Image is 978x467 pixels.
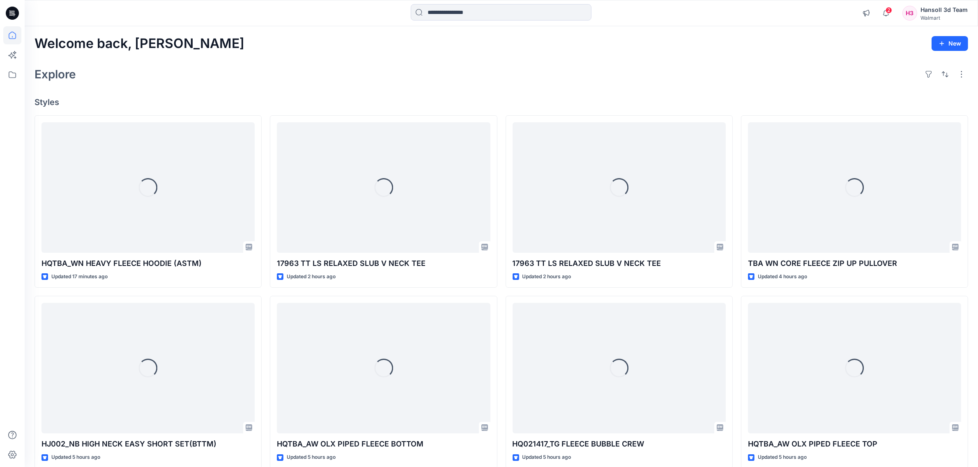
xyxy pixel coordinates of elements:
span: 2 [886,7,892,14]
div: Hansoll 3d Team [920,5,968,15]
div: Walmart [920,15,968,21]
p: TBA WN CORE FLEECE ZIP UP PULLOVER [748,258,961,269]
p: Updated 5 hours ago [522,453,571,462]
p: Updated 5 hours ago [758,453,807,462]
p: Updated 5 hours ago [51,453,100,462]
p: HQTBA_WN HEAVY FLEECE HOODIE (ASTM) [41,258,255,269]
h2: Welcome back, [PERSON_NAME] [35,36,244,51]
p: HQTBA_AW OLX PIPED FLEECE TOP [748,438,961,450]
p: Updated 17 minutes ago [51,272,108,281]
h4: Styles [35,97,968,107]
p: 17963 TT LS RELAXED SLUB V NECK TEE [513,258,726,269]
div: H3 [902,6,917,21]
p: Updated 2 hours ago [287,272,336,281]
p: 17963 TT LS RELAXED SLUB V NECK TEE [277,258,490,269]
p: HJ002_NB HIGH NECK EASY SHORT SET(BTTM) [41,438,255,450]
p: Updated 5 hours ago [287,453,336,462]
p: HQTBA_AW OLX PIPED FLEECE BOTTOM [277,438,490,450]
h2: Explore [35,68,76,81]
p: HQ021417_TG FLEECE BUBBLE CREW [513,438,726,450]
p: Updated 2 hours ago [522,272,571,281]
p: Updated 4 hours ago [758,272,807,281]
button: New [932,36,968,51]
